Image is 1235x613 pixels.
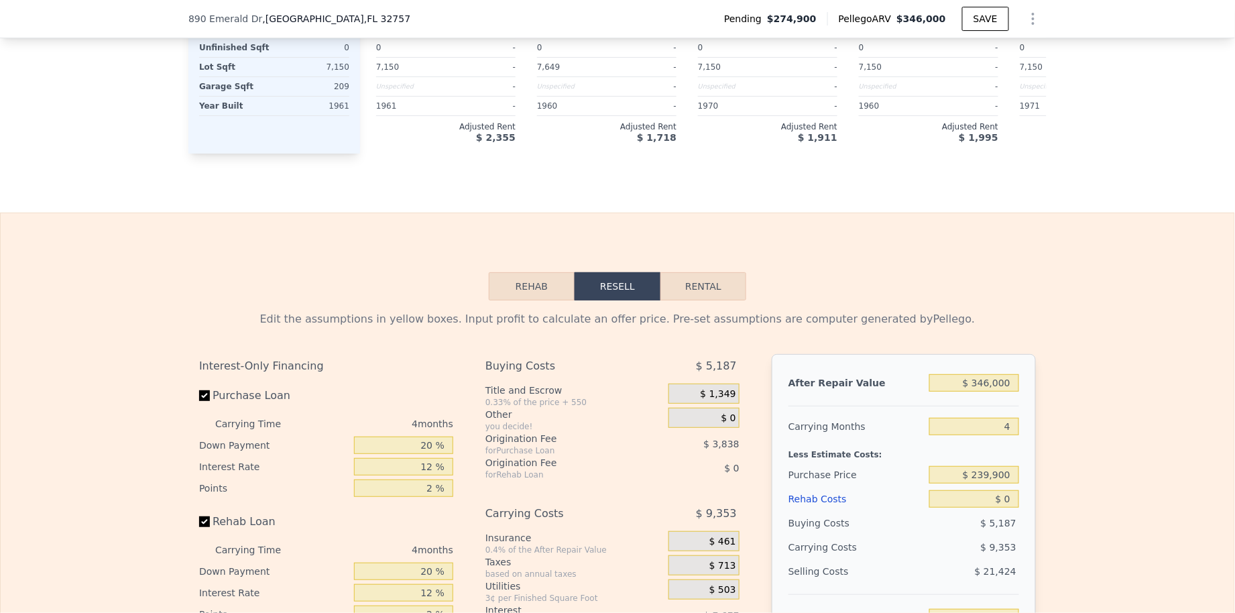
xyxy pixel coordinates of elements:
[199,516,210,527] input: Rehab Loan
[485,593,663,604] div: 3¢ per Finished Square Foot
[859,77,926,96] div: Unspecified
[931,77,998,96] div: -
[485,421,663,432] div: you decide!
[199,58,272,76] div: Lot Sqft
[788,463,924,487] div: Purchase Price
[724,12,767,25] span: Pending
[485,397,663,408] div: 0.33% of the price + 550
[788,487,924,511] div: Rehab Costs
[485,408,663,421] div: Other
[199,38,272,57] div: Unfinished Sqft
[709,584,736,596] span: $ 503
[376,77,443,96] div: Unspecified
[215,539,302,561] div: Carrying Time
[788,511,924,535] div: Buying Costs
[277,58,349,76] div: 7,150
[188,12,262,25] span: 890 Emerald Dr
[637,132,677,143] span: $ 1,718
[476,132,516,143] span: $ 2,355
[199,435,349,456] div: Down Payment
[277,97,349,115] div: 1961
[1020,62,1043,72] span: 7,150
[660,272,746,300] button: Rental
[199,354,453,378] div: Interest-Only Financing
[696,502,737,526] span: $ 9,353
[609,77,677,96] div: -
[277,77,349,96] div: 209
[788,439,1019,463] div: Less Estimate Costs:
[199,582,349,604] div: Interest Rate
[931,97,998,115] div: -
[199,311,1036,327] div: Edit the assumptions in yellow boxes. Input profit to calculate an offer price. Pre-set assumptio...
[609,38,677,57] div: -
[308,539,453,561] div: 4 months
[364,13,410,24] span: , FL 32757
[975,566,1016,577] span: $ 21,424
[959,132,998,143] span: $ 1,995
[485,469,635,480] div: for Rehab Loan
[698,121,837,132] div: Adjusted Rent
[199,561,349,582] div: Down Payment
[859,121,998,132] div: Adjusted Rent
[485,384,663,397] div: Title and Escrow
[376,97,443,115] div: 1961
[981,542,1016,553] span: $ 9,353
[485,445,635,456] div: for Purchase Loan
[485,579,663,593] div: Utilities
[449,97,516,115] div: -
[698,62,721,72] span: 7,150
[896,13,946,24] span: $346,000
[485,569,663,579] div: based on annual taxes
[931,38,998,57] div: -
[770,97,837,115] div: -
[981,518,1016,528] span: $ 5,187
[485,545,663,555] div: 0.4% of the After Repair Value
[485,502,635,526] div: Carrying Costs
[485,456,635,469] div: Origination Fee
[376,121,516,132] div: Adjusted Rent
[537,43,542,52] span: 0
[215,413,302,435] div: Carrying Time
[767,12,817,25] span: $274,900
[485,432,635,445] div: Origination Fee
[489,272,575,300] button: Rehab
[308,413,453,435] div: 4 months
[262,12,410,25] span: , [GEOGRAPHIC_DATA]
[788,559,924,583] div: Selling Costs
[698,97,765,115] div: 1970
[609,58,677,76] div: -
[537,121,677,132] div: Adjusted Rent
[788,371,924,395] div: After Repair Value
[798,132,837,143] span: $ 1,911
[609,97,677,115] div: -
[770,77,837,96] div: -
[277,38,349,57] div: 0
[788,535,872,559] div: Carrying Costs
[696,354,737,378] span: $ 5,187
[1020,77,1087,96] div: Unspecified
[770,58,837,76] div: -
[698,43,703,52] span: 0
[1020,43,1025,52] span: 0
[709,560,736,572] span: $ 713
[703,439,739,449] span: $ 3,838
[199,390,210,401] input: Purchase Loan
[859,97,926,115] div: 1960
[709,536,736,548] span: $ 461
[449,38,516,57] div: -
[1020,5,1047,32] button: Show Options
[1020,121,1159,132] div: Adjusted Rent
[485,555,663,569] div: Taxes
[770,38,837,57] div: -
[725,463,740,473] span: $ 0
[376,43,381,52] span: 0
[962,7,1009,31] button: SAVE
[199,510,349,534] label: Rehab Loan
[931,58,998,76] div: -
[698,77,765,96] div: Unspecified
[1020,97,1087,115] div: 1971
[575,272,660,300] button: Resell
[199,384,349,408] label: Purchase Loan
[485,531,663,545] div: Insurance
[199,77,272,96] div: Garage Sqft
